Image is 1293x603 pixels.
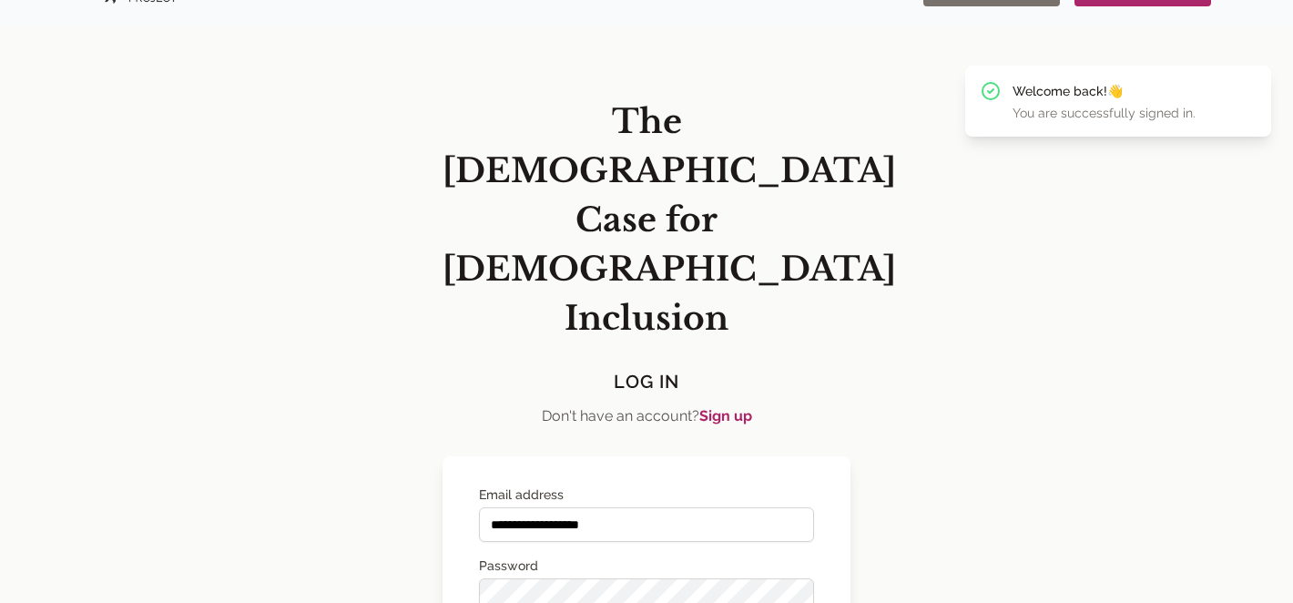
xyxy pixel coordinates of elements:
a: Sign up [699,407,752,424]
label: Password [479,557,814,575]
label: Email address [479,485,814,504]
h1: The [DEMOGRAPHIC_DATA] Case for [DEMOGRAPHIC_DATA] Inclusion [443,97,850,343]
p: Welcome back!👋 [1013,82,1257,100]
p: Don't have an account? [443,405,850,427]
p: You are successfully signed in. [1013,104,1257,122]
h4: Log In [443,365,850,398]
